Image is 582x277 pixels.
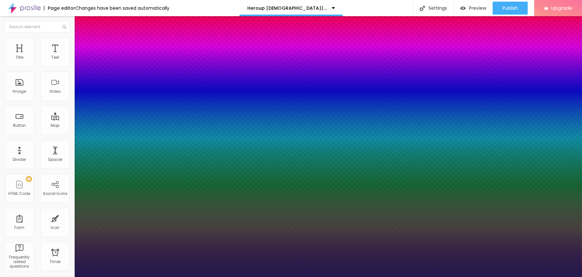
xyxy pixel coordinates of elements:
[247,6,327,10] p: Heroup [DEMOGRAPHIC_DATA][MEDICAL_DATA] [GEOGRAPHIC_DATA] CA [GEOGRAPHIC_DATA] IE
[51,123,60,128] div: Map
[13,123,26,128] div: Button
[75,6,169,10] div: Changes have been saved automatically
[551,5,572,11] span: Upgrade
[43,191,68,196] div: Social Icons
[9,191,31,196] div: HTML Code
[15,225,25,230] div: Form
[460,6,466,11] img: view-1.svg
[454,2,493,15] button: Preview
[16,55,23,60] div: Title
[62,25,66,29] img: Icone
[44,6,75,10] div: Page editor
[13,89,26,94] div: Image
[5,21,70,33] input: Search element
[13,157,26,162] div: Divider
[51,55,59,60] div: Text
[51,225,60,230] div: Icon
[420,6,425,11] img: Icone
[6,255,32,269] div: Frequently asked questions
[469,6,486,11] span: Preview
[50,259,61,264] div: Timer
[502,6,518,11] span: Publish
[50,89,61,94] div: Video
[48,157,62,162] div: Spacer
[493,2,528,15] button: Publish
